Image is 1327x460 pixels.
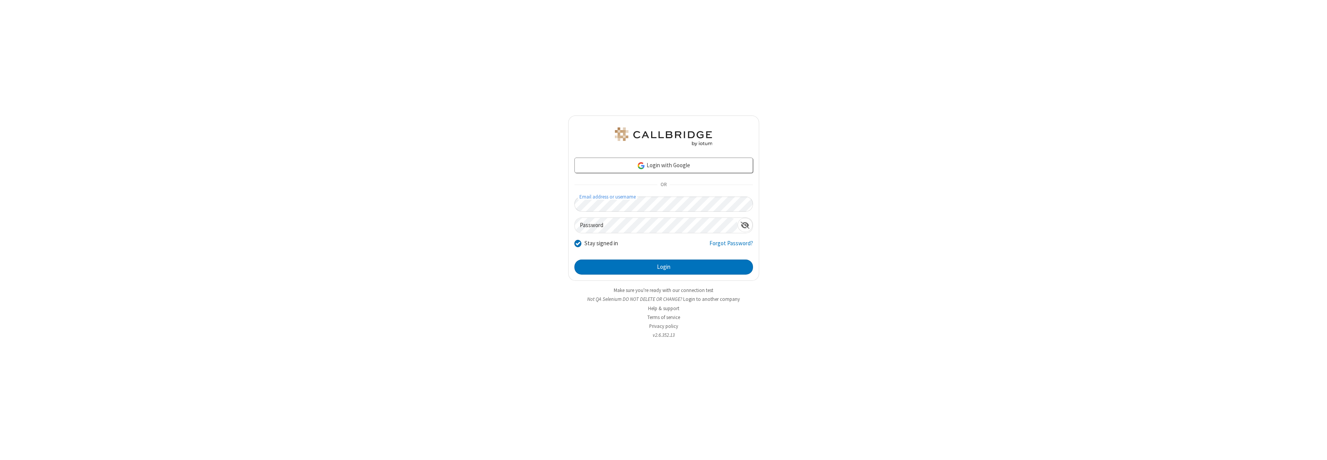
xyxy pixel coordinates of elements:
a: Help & support [648,305,679,312]
span: OR [657,180,670,190]
img: google-icon.png [637,161,645,170]
input: Password [575,218,738,233]
div: Show password [738,218,753,232]
li: v2.6.352.13 [568,331,759,339]
a: Make sure you're ready with our connection test [614,287,713,294]
button: Login [574,260,753,275]
label: Stay signed in [584,239,618,248]
li: Not QA Selenium DO NOT DELETE OR CHANGE? [568,295,759,303]
img: QA Selenium DO NOT DELETE OR CHANGE [613,127,714,146]
a: Terms of service [647,314,680,321]
a: Login with Google [574,158,753,173]
a: Forgot Password? [709,239,753,254]
a: Privacy policy [649,323,678,329]
button: Login to another company [683,295,740,303]
input: Email address or username [574,197,753,212]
